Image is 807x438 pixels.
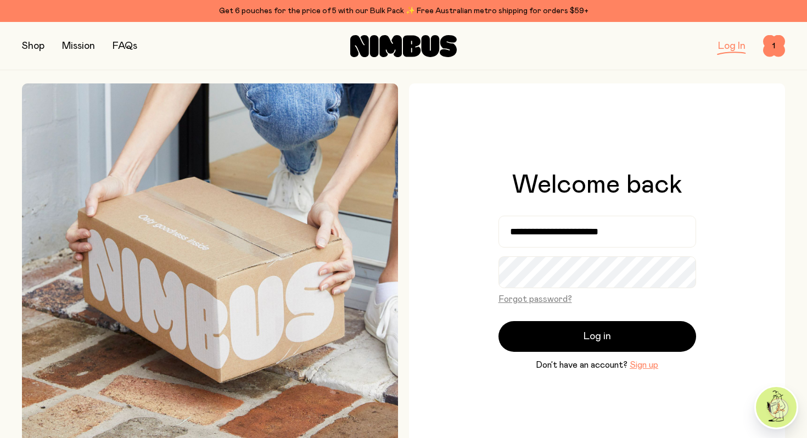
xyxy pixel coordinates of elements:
img: agent [756,387,797,428]
div: Get 6 pouches for the price of 5 with our Bulk Pack ✨ Free Australian metro shipping for orders $59+ [22,4,785,18]
button: Sign up [630,358,658,372]
span: Log in [584,329,611,344]
a: FAQs [113,41,137,51]
a: Log In [718,41,746,51]
button: 1 [763,35,785,57]
a: Mission [62,41,95,51]
button: Log in [498,321,696,352]
h1: Welcome back [512,172,682,198]
button: Forgot password? [498,293,572,306]
span: Don’t have an account? [536,358,627,372]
